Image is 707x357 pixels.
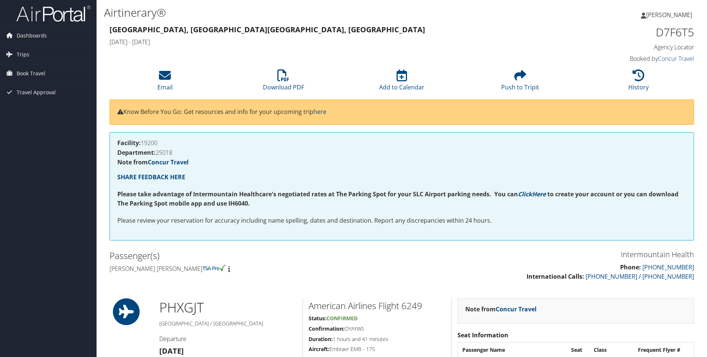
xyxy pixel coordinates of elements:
h4: [PERSON_NAME] [PERSON_NAME] [110,265,396,273]
h2: Passenger(s) [110,249,396,262]
img: airportal-logo.png [16,5,91,22]
span: [PERSON_NAME] [646,11,692,19]
a: [PHONE_NUMBER] [642,263,694,271]
a: SHARE FEEDBACK HERE [117,173,185,181]
th: Seat [567,343,589,357]
th: Class [590,343,634,357]
strong: Note from [117,158,189,166]
h4: Agency Locator [556,43,694,51]
strong: Duration: [309,335,333,343]
h5: Embraer EMB - 175 [309,345,446,353]
strong: [DATE] [159,346,184,356]
strong: Note from [465,305,537,313]
h5: OYAYWS [309,325,446,333]
h4: Departure [159,335,297,343]
a: Push to Tripit [501,73,539,91]
a: Concur Travel [658,55,694,63]
span: Confirmed [326,315,358,322]
h1: PHX GJT [159,298,297,317]
strong: [GEOGRAPHIC_DATA], [GEOGRAPHIC_DATA] [GEOGRAPHIC_DATA], [GEOGRAPHIC_DATA] [110,24,425,35]
span: Dashboards [17,26,47,45]
h5: [GEOGRAPHIC_DATA] / [GEOGRAPHIC_DATA] [159,320,297,327]
a: [PHONE_NUMBER] / [PHONE_NUMBER] [586,272,694,281]
span: Trips [17,45,29,64]
img: tsa-precheck.png [202,265,227,271]
h1: Airtinerary® [104,5,501,20]
strong: Department: [117,148,156,157]
p: Know Before You Go: Get resources and info for your upcoming trip [117,107,686,117]
h3: Intermountain Health [407,249,694,260]
a: Concur Travel [148,158,189,166]
strong: Confirmation: [309,325,345,332]
a: History [628,73,649,91]
a: Email [157,73,173,91]
strong: Seat Information [457,331,508,339]
a: [PERSON_NAME] [641,4,700,26]
th: Frequent Flyer # [634,343,693,357]
a: here [313,108,326,116]
h4: 19200 [117,140,686,146]
strong: Aircraft: [309,345,329,353]
strong: Status: [309,315,326,322]
span: Travel Approval [17,83,56,102]
h4: Booked by [556,55,694,63]
a: Download PDF [263,73,304,91]
p: Please review your reservation for accuracy including name spelling, dates and destination. Repor... [117,216,686,226]
h2: American Airlines Flight 6249 [309,299,446,312]
a: Here [532,190,546,198]
span: Book Travel [17,64,45,83]
h1: D7F6T5 [556,24,694,40]
a: Add to Calendar [379,73,424,91]
strong: International Calls: [527,272,584,281]
h5: 1 hours and 41 minutes [309,335,446,343]
th: Passenger Name [459,343,567,357]
h4: 25018 [117,150,686,155]
a: Concur Travel [496,305,537,313]
strong: Please take advantage of Intermountain Healthcare's negotiated rates at The Parking Spot for your... [117,190,518,198]
h4: [DATE] - [DATE] [110,38,545,46]
strong: Facility: [117,139,141,147]
a: Click [518,190,532,198]
strong: Phone: [620,263,641,271]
